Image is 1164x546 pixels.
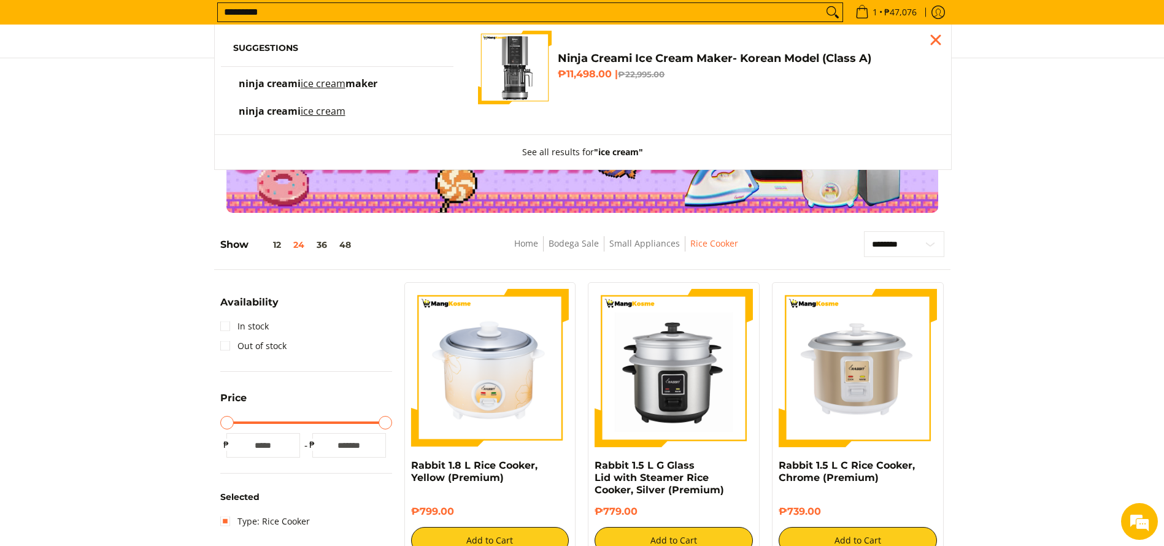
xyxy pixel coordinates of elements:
span: Price [220,393,247,403]
del: ₱22,995.00 [618,69,665,79]
span: ninja creami [239,77,301,90]
summary: Open [220,298,279,317]
strong: "ice cream" [594,146,643,158]
a: In stock [220,317,269,336]
img: https://mangkosme.com/products/rabbit-1-5-l-c-rice-cooker-chrome-class-a [779,289,937,447]
span: ₱47,076 [882,8,919,17]
button: 24 [287,240,310,250]
h6: ₱11,498.00 | [558,68,932,80]
h6: ₱739.00 [779,506,937,518]
h6: ₱799.00 [411,506,569,518]
img: https://mangkosme.com/products/rabbit-1-8-l-rice-cooker-yellow-class-a [411,289,569,447]
div: Chat with us now [64,69,206,85]
a: ninja-creami-ice-cream-maker-gray-korean-model-full-view-mang-kosme Ninja Creami Ice Cream Maker-... [478,31,932,104]
img: https://mangkosme.com/products/rabbit-1-5-l-g-glass-lid-with-steamer-rice-cooker-silver-class-a [595,289,753,447]
a: Out of stock [220,336,287,356]
div: Close pop up [927,31,945,49]
textarea: Type your message and hit 'Enter' [6,335,234,378]
a: Home [514,237,538,249]
span: • [852,6,920,19]
span: We're online! [71,155,169,279]
button: Search [823,3,842,21]
mark: ice cream [301,104,345,118]
p: ninja creami ice cream maker [239,79,377,101]
span: 1 [871,8,879,17]
a: Rabbit 1.8 L Rice Cooker, Yellow (Premium) [411,459,538,483]
h4: Ninja Creami Ice Cream Maker- Korean Model (Class A) [558,52,932,66]
button: 12 [249,240,287,250]
a: Type: Rice Cooker [220,512,310,531]
span: ninja creami [239,104,301,118]
span: Availability [220,298,279,307]
mark: ice cream [301,77,345,90]
a: ninja creami ice cream maker [233,79,442,101]
img: ninja-creami-ice-cream-maker-gray-korean-model-full-view-mang-kosme [478,31,552,104]
p: ninja creami ice cream [239,107,345,128]
span: ₱ [220,439,233,451]
span: ₱ [306,439,318,451]
summary: Open [220,393,247,412]
a: Small Appliances [609,237,680,249]
h5: Show [220,239,357,251]
a: ninja creami ice cream [233,107,442,128]
div: Minimize live chat window [201,6,231,36]
h6: Suggestions [233,43,442,54]
button: See all results for"ice cream" [510,135,655,169]
a: Bodega Sale [549,237,599,249]
a: Rabbit 1.5 L C Rice Cooker, Chrome (Premium) [779,459,915,483]
h6: ₱779.00 [595,506,753,518]
a: Rabbit 1.5 L G Glass Lid with Steamer Rice Cooker, Silver (Premium) [595,459,724,496]
button: 36 [310,240,333,250]
h6: Selected [220,492,392,503]
span: Rice Cooker [690,236,738,252]
span: maker [345,77,377,90]
button: 48 [333,240,357,250]
nav: Breadcrumbs [433,236,819,264]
